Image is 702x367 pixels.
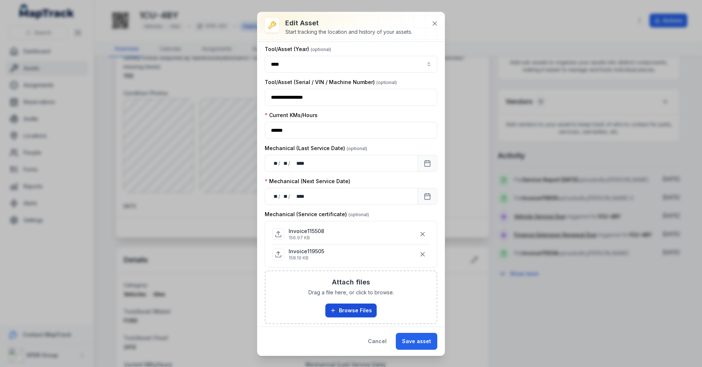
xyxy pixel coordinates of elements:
label: Tool/Asset (Serial / VIN / Machine Number) [265,79,397,86]
input: asset-edit:cf[4112358e-78c9-4721-9c11-9fecd18760fc]-label [265,56,437,73]
label: Current KMs/Hours [265,112,318,119]
div: day, [271,160,278,167]
button: Save asset [396,333,437,350]
div: month, [281,193,288,200]
label: Mechanical (Service certificate) [265,211,369,218]
h3: Edit asset [285,18,412,28]
button: Calendar [417,155,437,172]
p: 158.19 KB [289,255,324,261]
span: Drag a file here, or click to browse. [308,289,394,296]
label: Mechanical (Last Service Date) [265,145,367,152]
div: / [278,160,281,167]
p: 156.97 KB [289,235,324,241]
div: / [288,160,291,167]
p: Invoice115508 [289,228,324,235]
div: / [278,193,281,200]
div: day, [271,193,278,200]
div: Start tracking the location and history of your assets. [285,28,412,36]
div: month, [281,160,288,167]
button: Browse Files [325,304,377,317]
p: Invoice119505 [289,248,324,255]
div: year, [291,193,305,200]
label: Tool/Asset (Year) [265,46,331,53]
button: Calendar [417,188,437,205]
button: Cancel [362,333,393,350]
div: / [288,193,291,200]
label: Mechanical (Next Service Date) [265,178,350,185]
h3: Attach files [332,277,370,287]
div: year, [291,160,305,167]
